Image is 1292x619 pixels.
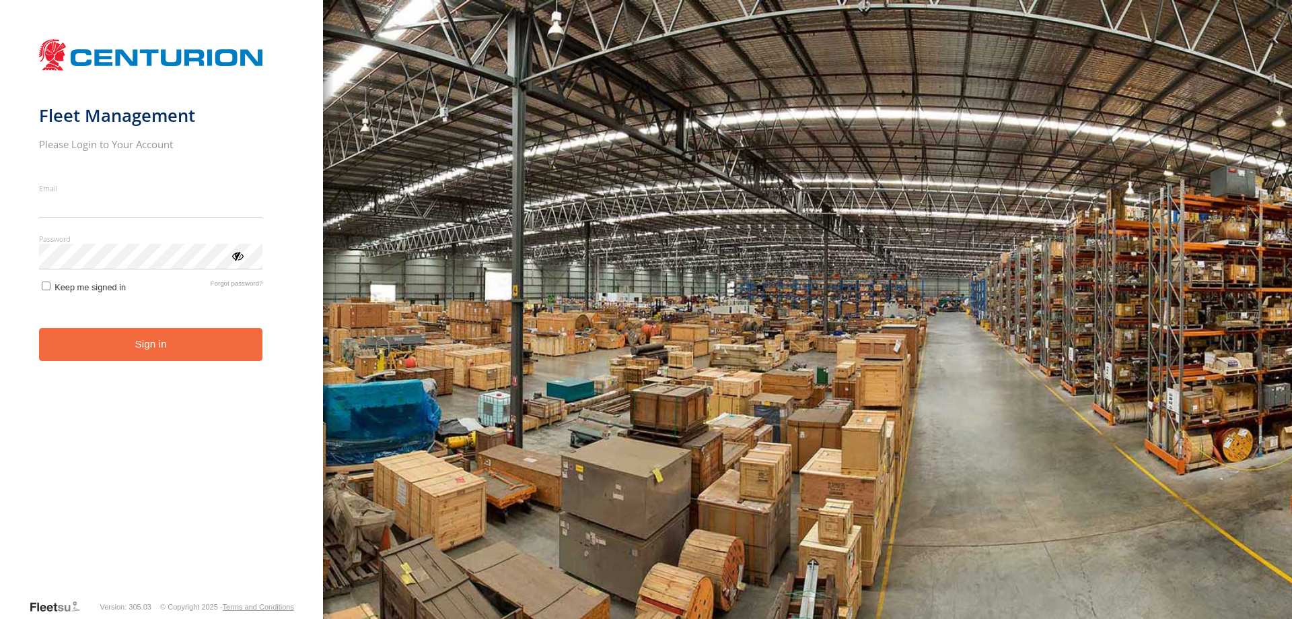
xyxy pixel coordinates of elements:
div: Version: 305.03 [100,603,151,611]
span: Keep me signed in [55,282,126,292]
a: Terms and Conditions [223,603,294,611]
a: Forgot password? [211,280,263,292]
input: Keep me signed in [42,282,50,290]
h2: Please Login to Your Account [39,137,263,151]
label: Email [39,183,263,193]
div: © Copyright 2025 - [160,603,294,611]
form: main [39,32,285,599]
div: ViewPassword [230,249,244,262]
img: Centurion Transport [39,38,263,72]
button: Sign in [39,328,263,361]
label: Password [39,234,263,244]
a: Visit our Website [29,600,91,614]
h1: Fleet Management [39,104,263,127]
